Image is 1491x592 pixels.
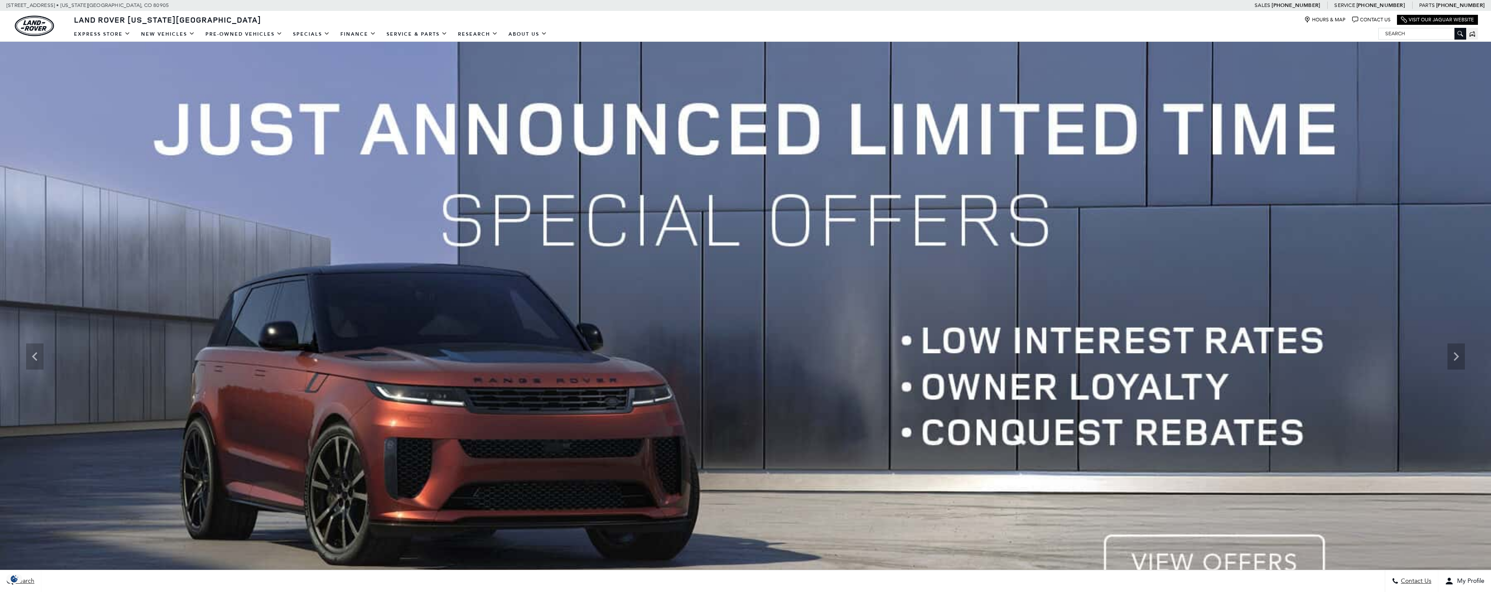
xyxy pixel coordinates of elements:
[453,27,503,42] a: Research
[15,16,54,36] a: land-rover
[26,343,44,370] div: Previous
[1447,343,1465,370] div: Next
[335,27,381,42] a: Finance
[74,14,261,25] span: Land Rover [US_STATE][GEOGRAPHIC_DATA]
[1304,17,1346,23] a: Hours & Map
[1352,17,1390,23] a: Contact Us
[288,27,335,42] a: Specials
[1438,570,1491,592] button: Open user profile menu
[15,16,54,36] img: Land Rover
[200,27,288,42] a: Pre-Owned Vehicles
[503,27,552,42] a: About Us
[4,574,24,583] img: Opt-Out Icon
[7,2,169,8] a: [STREET_ADDRESS] • [US_STATE][GEOGRAPHIC_DATA], CO 80905
[1379,28,1466,39] input: Search
[1401,17,1474,23] a: Visit Our Jaguar Website
[1419,2,1435,8] span: Parts
[69,14,266,25] a: Land Rover [US_STATE][GEOGRAPHIC_DATA]
[1255,2,1270,8] span: Sales
[1334,2,1355,8] span: Service
[381,27,453,42] a: Service & Parts
[1272,2,1320,9] a: [PHONE_NUMBER]
[1356,2,1405,9] a: [PHONE_NUMBER]
[1436,2,1484,9] a: [PHONE_NUMBER]
[136,27,200,42] a: New Vehicles
[1454,578,1484,585] span: My Profile
[4,574,24,583] section: Click to Open Cookie Consent Modal
[69,27,136,42] a: EXPRESS STORE
[69,27,552,42] nav: Main Navigation
[1399,578,1431,585] span: Contact Us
